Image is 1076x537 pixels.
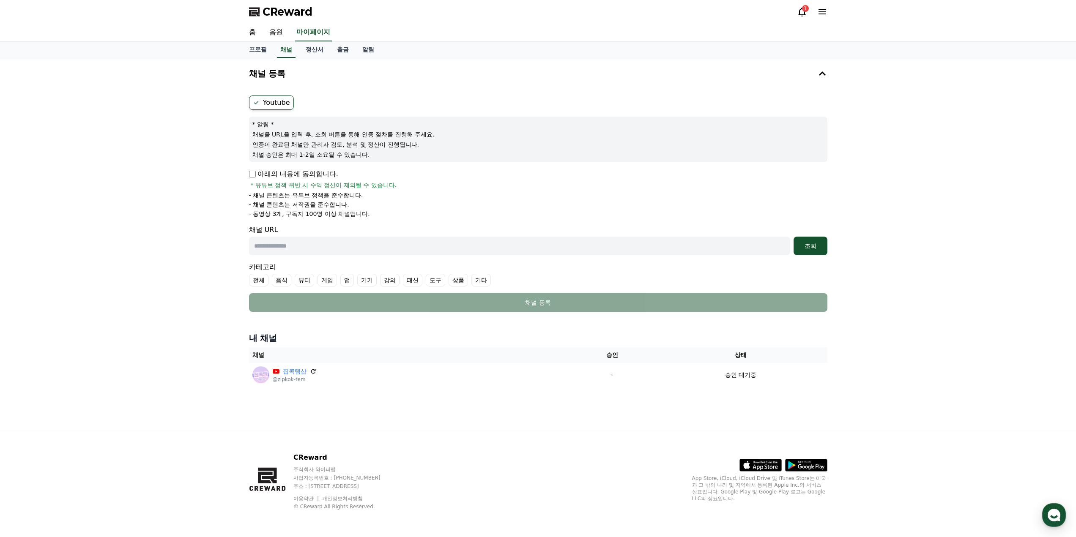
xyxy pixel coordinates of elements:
label: 기기 [357,274,377,286]
label: 강의 [380,274,400,286]
th: 상태 [654,347,827,363]
p: - 채널 콘텐츠는 저작권을 준수합니다. [249,200,349,209]
p: - [573,371,651,379]
a: 1 [797,7,807,17]
span: 대화 [77,281,88,288]
label: 뷰티 [295,274,314,286]
a: 홈 [3,268,56,289]
div: 채널 URL [249,225,827,255]
label: Youtube [249,95,294,110]
h4: 내 채널 [249,332,827,344]
label: 전체 [249,274,268,286]
div: 조회 [797,242,824,250]
p: © CReward All Rights Reserved. [293,503,397,510]
p: App Store, iCloud, iCloud Drive 및 iTunes Store는 미국과 그 밖의 나라 및 지역에서 등록된 Apple Inc.의 서비스 상표입니다. Goo... [692,475,827,502]
a: 알림 [356,42,381,58]
label: 패션 [403,274,422,286]
a: 이용약관 [293,496,320,502]
span: 홈 [27,281,32,287]
a: 채널 [277,42,296,58]
p: @zipkok-tem [273,376,317,383]
a: 정산서 [299,42,330,58]
a: CReward [249,5,312,19]
label: 도구 [426,274,445,286]
a: 대화 [56,268,109,289]
img: 집콕템샵 [252,366,269,383]
span: CReward [263,5,312,19]
p: 아래의 내용에 동의합니다. [249,169,338,179]
label: 앱 [340,274,354,286]
a: 집콕템샵 [283,367,307,376]
a: 설정 [109,268,162,289]
p: 주식회사 와이피랩 [293,466,397,473]
button: 채널 등록 [246,62,831,85]
div: 1 [802,5,809,12]
p: 채널 승인은 최대 1-2일 소요될 수 있습니다. [252,150,824,159]
span: * 유튜브 정책 위반 시 수익 정산이 제외될 수 있습니다. [251,181,397,189]
a: 음원 [263,24,290,41]
p: CReward [293,452,397,463]
a: 홈 [242,24,263,41]
div: 카테고리 [249,262,827,286]
button: 조회 [794,237,827,255]
th: 승인 [570,347,654,363]
p: - 채널 콘텐츠는 유튜브 정책을 준수합니다. [249,191,363,199]
p: 승인 대기중 [725,371,756,379]
div: 채널 등록 [266,298,810,307]
label: 음식 [272,274,291,286]
p: 주소 : [STREET_ADDRESS] [293,483,397,490]
a: 개인정보처리방침 [322,496,363,502]
span: 설정 [131,281,141,287]
a: 프로필 [242,42,274,58]
label: 상품 [449,274,468,286]
h4: 채널 등록 [249,69,286,78]
p: 사업자등록번호 : [PHONE_NUMBER] [293,474,397,481]
th: 채널 [249,347,570,363]
label: 게임 [318,274,337,286]
button: 채널 등록 [249,293,827,312]
label: 기타 [471,274,491,286]
a: 출금 [330,42,356,58]
p: 인증이 완료된 채널만 관리자 검토, 분석 및 정산이 진행됩니다. [252,140,824,149]
p: 채널을 URL을 입력 후, 조회 버튼을 통해 인증 절차를 진행해 주세요. [252,130,824,139]
a: 마이페이지 [295,24,332,41]
p: - 동영상 3개, 구독자 100명 이상 채널입니다. [249,210,370,218]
